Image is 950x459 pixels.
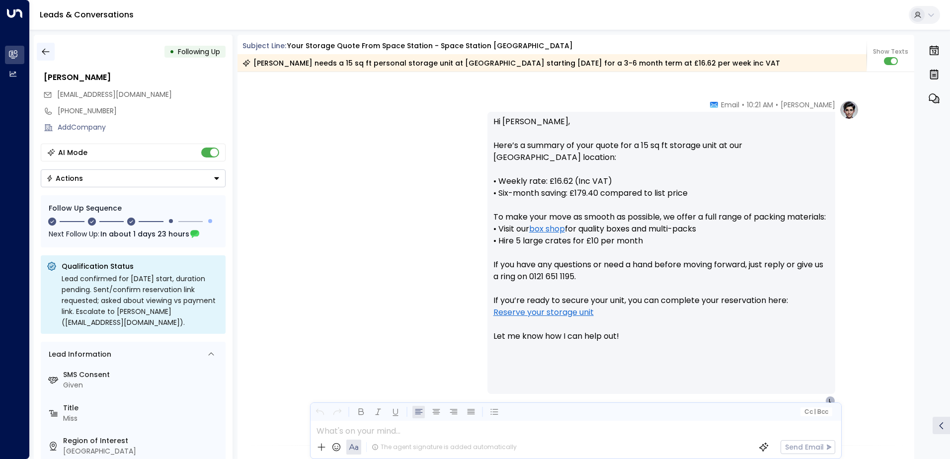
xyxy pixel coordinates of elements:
[742,100,744,110] span: •
[372,443,517,452] div: The agent signature is added automatically
[314,406,326,418] button: Undo
[800,407,832,417] button: Cc|Bcc
[41,169,226,187] div: Button group with a nested menu
[45,349,111,360] div: Lead Information
[63,446,222,457] div: [GEOGRAPHIC_DATA]
[63,370,222,380] label: SMS Consent
[776,100,778,110] span: •
[804,408,828,415] span: Cc Bcc
[62,273,220,328] div: Lead confirmed for [DATE] start, duration pending. Sent/confirm reservation link requested; asked...
[169,43,174,61] div: •
[63,403,222,413] label: Title
[825,396,835,406] div: L
[493,116,829,354] p: Hi [PERSON_NAME], Here’s a summary of your quote for a 15 sq ft storage unit at our [GEOGRAPHIC_D...
[100,229,189,239] span: In about 1 days 23 hours
[287,41,573,51] div: Your storage quote from Space Station - Space Station [GEOGRAPHIC_DATA]
[63,436,222,446] label: Region of Interest
[63,413,222,424] div: Miss
[242,41,286,51] span: Subject Line:
[493,306,594,318] a: Reserve your storage unit
[44,72,226,83] div: [PERSON_NAME]
[57,89,172,100] span: lulumunsakaa@gmail.com
[814,408,816,415] span: |
[839,100,859,120] img: profile-logo.png
[57,89,172,99] span: [EMAIL_ADDRESS][DOMAIN_NAME]
[62,261,220,271] p: Qualification Status
[331,406,343,418] button: Redo
[178,47,220,57] span: Following Up
[41,169,226,187] button: Actions
[58,122,226,133] div: AddCompany
[58,106,226,116] div: [PHONE_NUMBER]
[781,100,835,110] span: [PERSON_NAME]
[873,47,908,56] span: Show Texts
[40,9,134,20] a: Leads & Conversations
[721,100,739,110] span: Email
[529,223,565,235] a: box shop
[747,100,773,110] span: 10:21 AM
[46,174,83,183] div: Actions
[58,148,87,157] div: AI Mode
[63,380,222,390] div: Given
[242,58,780,68] div: [PERSON_NAME] needs a 15 sq ft personal storage unit at [GEOGRAPHIC_DATA] starting [DATE] for a 3...
[49,203,218,214] div: Follow Up Sequence
[49,229,218,239] div: Next Follow Up:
